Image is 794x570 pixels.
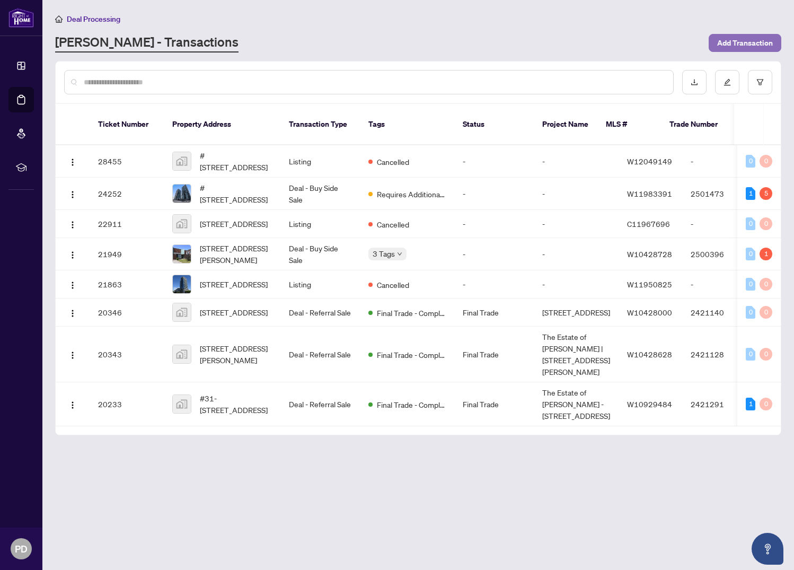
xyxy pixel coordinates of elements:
img: thumbnail-img [173,275,191,293]
td: 20343 [90,327,164,382]
span: #[STREET_ADDRESS] [200,182,272,205]
img: Logo [68,281,77,290]
td: - [454,145,534,178]
div: 0 [746,348,755,361]
td: Deal - Referral Sale [280,382,360,426]
img: thumbnail-img [173,395,191,413]
td: - [682,270,756,299]
th: Project Name [534,104,597,145]
div: 1 [760,248,772,260]
div: 0 [746,306,755,319]
button: download [682,70,707,94]
span: Cancelled [377,279,409,291]
td: - [454,238,534,270]
td: Listing [280,270,360,299]
td: - [682,145,756,178]
th: Ticket Number [90,104,164,145]
span: Cancelled [377,218,409,230]
div: 0 [746,217,755,230]
td: 2501473 [682,178,756,210]
span: [STREET_ADDRESS][PERSON_NAME] [200,343,272,366]
div: 0 [760,155,772,168]
span: Requires Additional Docs [377,188,446,200]
img: thumbnail-img [173,215,191,233]
td: Deal - Buy Side Sale [280,238,360,270]
button: Add Transaction [709,34,781,52]
td: - [682,210,756,238]
span: [STREET_ADDRESS] [200,218,268,230]
div: 0 [746,278,755,291]
button: Logo [64,304,81,321]
a: [PERSON_NAME] - Transactions [55,33,239,52]
img: Logo [68,351,77,359]
img: thumbnail-img [173,152,191,170]
span: home [55,15,63,23]
span: Final Trade - Completed [377,349,446,361]
span: W10428628 [627,349,672,359]
th: Tags [360,104,454,145]
td: - [454,270,534,299]
td: Final Trade [454,327,534,382]
td: Deal - Referral Sale [280,299,360,327]
span: W12049149 [627,156,672,166]
td: Final Trade [454,299,534,327]
span: [STREET_ADDRESS][PERSON_NAME] [200,242,272,266]
td: Deal - Referral Sale [280,327,360,382]
td: 2421291 [682,382,756,426]
div: 1 [746,398,755,410]
td: Listing [280,145,360,178]
td: - [454,178,534,210]
img: thumbnail-img [173,185,191,203]
td: - [534,270,619,299]
span: W11950825 [627,279,672,289]
span: download [691,78,698,86]
button: Logo [64,153,81,170]
td: The Estate of [PERSON_NAME] | [STREET_ADDRESS][PERSON_NAME] [534,327,619,382]
div: 5 [760,187,772,200]
td: 21863 [90,270,164,299]
td: 2500396 [682,238,756,270]
span: Final Trade - Completed [377,399,446,410]
td: 20346 [90,299,164,327]
span: edit [724,78,731,86]
span: #[STREET_ADDRESS] [200,150,272,173]
th: Property Address [164,104,280,145]
td: - [454,210,534,238]
td: Final Trade [454,382,534,426]
th: Status [454,104,534,145]
div: 0 [746,155,755,168]
span: Deal Processing [67,14,120,24]
td: 22911 [90,210,164,238]
button: Logo [64,276,81,293]
div: 0 [746,248,755,260]
button: Logo [64,245,81,262]
div: 0 [760,217,772,230]
th: MLS # [597,104,661,145]
div: 0 [760,348,772,361]
td: Listing [280,210,360,238]
img: Logo [68,158,77,166]
span: W10428000 [627,308,672,317]
span: Cancelled [377,156,409,168]
td: Deal - Buy Side Sale [280,178,360,210]
td: 24252 [90,178,164,210]
img: Logo [68,309,77,318]
td: 28455 [90,145,164,178]
td: 20233 [90,382,164,426]
div: 0 [760,278,772,291]
td: - [534,145,619,178]
button: Open asap [752,533,783,565]
span: Final Trade - Completed [377,307,446,319]
button: filter [748,70,772,94]
th: Trade Number [661,104,735,145]
td: - [534,238,619,270]
img: thumbnail-img [173,303,191,321]
button: Logo [64,215,81,232]
img: Logo [68,190,77,199]
span: [STREET_ADDRESS] [200,306,268,318]
td: - [534,210,619,238]
span: W10428728 [627,249,672,259]
img: thumbnail-img [173,345,191,363]
button: Logo [64,346,81,363]
img: thumbnail-img [173,245,191,263]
